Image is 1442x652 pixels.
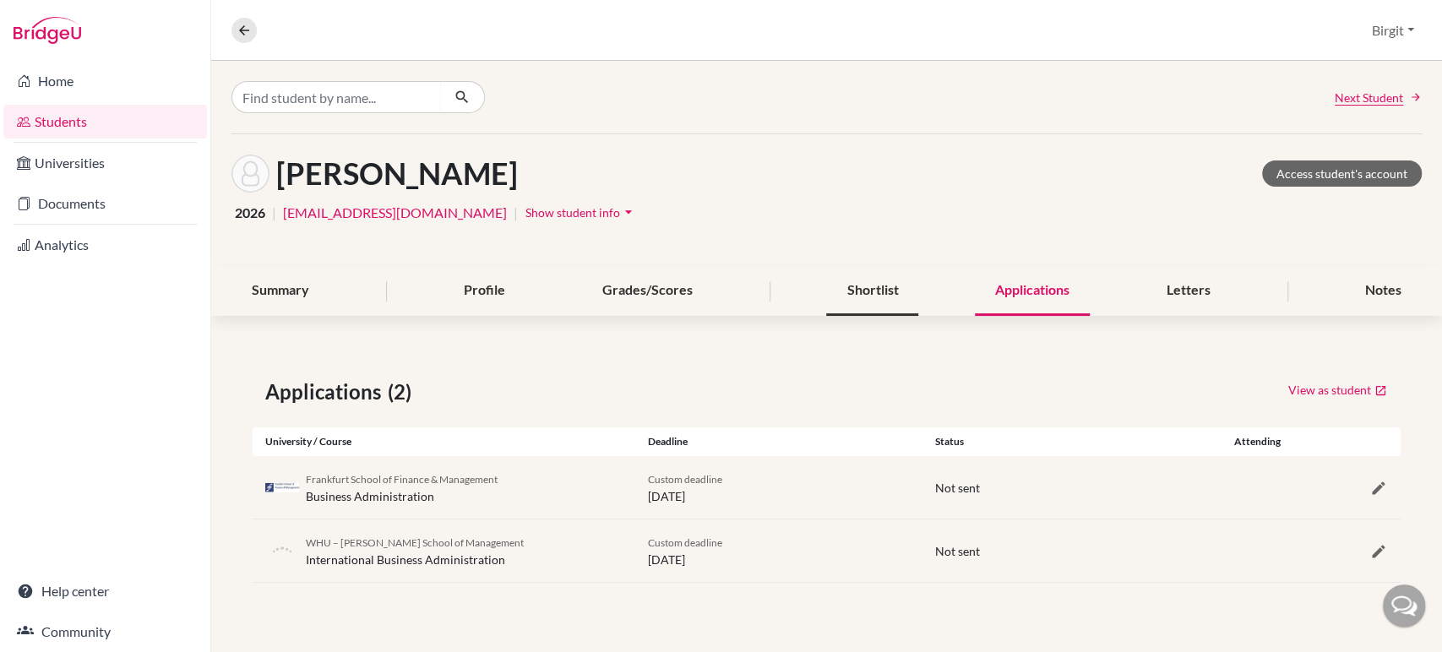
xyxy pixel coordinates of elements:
div: Letters [1146,266,1231,316]
a: View as student [1287,377,1388,403]
div: University / Course [253,434,635,449]
div: Business Administration [306,470,498,505]
a: Students [3,105,207,139]
div: Shortlist [826,266,918,316]
span: | [514,203,518,223]
span: Applications [265,377,388,407]
a: Documents [3,187,207,220]
h1: [PERSON_NAME] [276,155,518,192]
img: default-university-logo-42dd438d0b49c2174d4c41c49dcd67eec2da6d16b3a2f6d5de70cc347232e317.png [265,534,299,568]
a: Access student's account [1262,160,1422,187]
a: Universities [3,146,207,180]
span: | [272,203,276,223]
a: Analytics [3,228,207,262]
span: Custom deadline [648,536,722,549]
span: Not sent [935,544,980,558]
div: Applications [975,266,1090,316]
a: Help center [3,574,207,608]
i: arrow_drop_down [620,204,637,220]
span: Show student info [525,205,620,220]
div: Grades/Scores [582,266,713,316]
a: Community [3,615,207,649]
span: WHU – [PERSON_NAME] School of Management [306,536,524,549]
span: Not sent [935,481,980,495]
div: Deadline [635,434,922,449]
img: Bridge-U [14,17,81,44]
div: Notes [1345,266,1422,316]
a: [EMAIL_ADDRESS][DOMAIN_NAME] [283,203,507,223]
span: Help [38,12,73,27]
a: Next Student [1335,89,1422,106]
div: Summary [231,266,329,316]
button: Show student infoarrow_drop_down [525,199,638,225]
span: Frankfurt School of Finance & Management [306,473,498,486]
button: Birgit [1364,14,1422,46]
span: (2) [388,377,418,407]
input: Find student by name... [231,81,441,113]
img: de_fra_6v1oczyi.jpeg [265,482,299,492]
img: Siddhartha Raghavan's avatar [231,155,269,193]
div: Status [922,434,1210,449]
div: [DATE] [635,533,922,568]
div: Profile [443,266,525,316]
div: [DATE] [635,470,922,505]
span: 2026 [235,203,265,223]
span: Custom deadline [648,473,722,486]
div: International Business Administration [306,533,524,568]
span: Next Student [1335,89,1403,106]
div: Attending [1210,434,1305,449]
a: Home [3,64,207,98]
